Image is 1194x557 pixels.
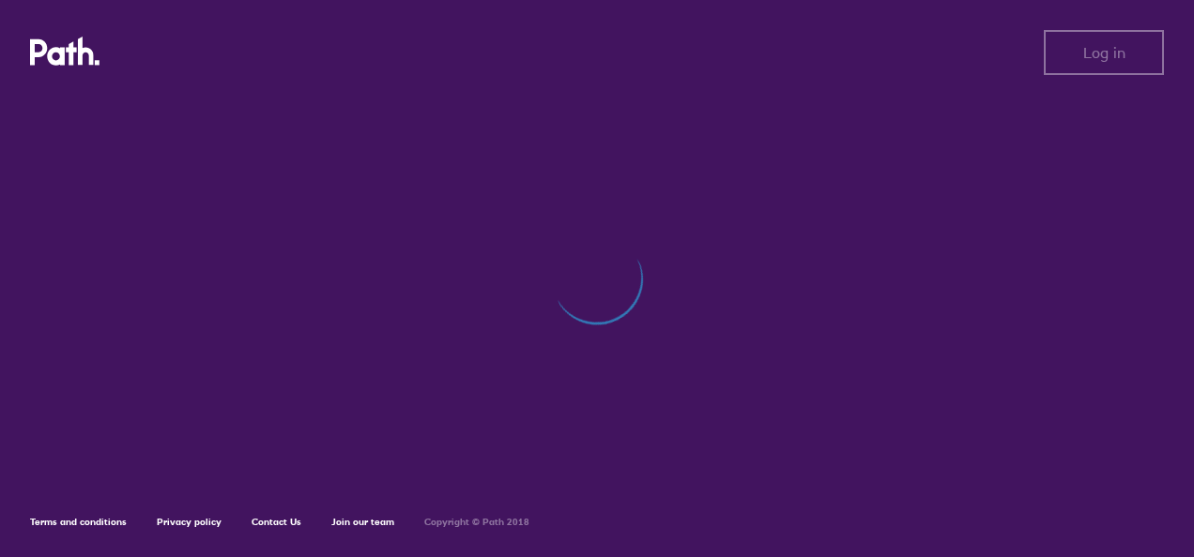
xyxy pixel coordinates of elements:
[1083,44,1125,61] span: Log in
[424,517,529,528] h6: Copyright © Path 2018
[30,516,127,528] a: Terms and conditions
[157,516,222,528] a: Privacy policy
[1044,30,1164,75] button: Log in
[252,516,301,528] a: Contact Us
[331,516,394,528] a: Join our team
